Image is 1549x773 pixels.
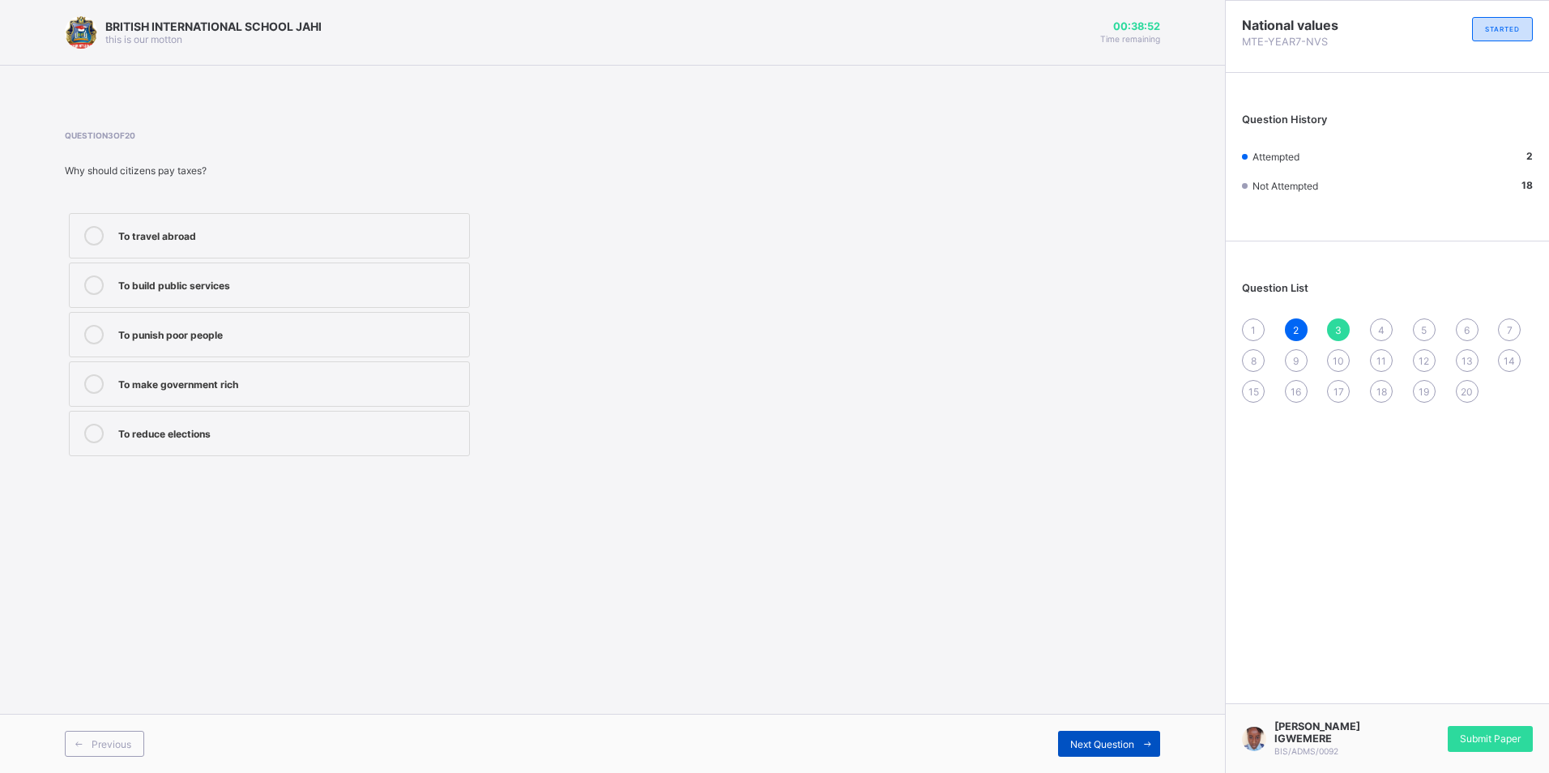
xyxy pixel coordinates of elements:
[1251,355,1257,367] span: 8
[1507,324,1513,336] span: 7
[1251,324,1256,336] span: 1
[1274,720,1388,745] span: [PERSON_NAME] IGWEMERE
[1485,25,1520,33] span: STARTED
[1100,20,1160,32] span: 00:38:52
[1100,34,1160,44] span: Time remaining
[1293,355,1299,367] span: 9
[1521,179,1533,191] b: 18
[1504,355,1515,367] span: 14
[65,164,747,177] div: Why should citizens pay taxes?
[105,33,182,45] span: this is our motton
[1242,17,1388,33] span: National values
[118,275,461,292] div: To build public services
[1526,150,1533,162] b: 2
[1376,386,1387,398] span: 18
[1291,386,1301,398] span: 16
[1333,355,1344,367] span: 10
[1252,151,1299,163] span: Attempted
[118,226,461,242] div: To travel abroad
[1248,386,1259,398] span: 15
[1460,732,1521,745] span: Submit Paper
[1242,36,1388,48] span: MTE-YEAR7-NVS
[1421,324,1427,336] span: 5
[1242,113,1327,126] span: Question History
[1464,324,1470,336] span: 6
[1419,355,1429,367] span: 12
[92,738,131,750] span: Previous
[1376,355,1386,367] span: 11
[1419,386,1429,398] span: 19
[1335,324,1342,336] span: 3
[1378,324,1385,336] span: 4
[1070,738,1134,750] span: Next Question
[118,374,461,391] div: To make government rich
[1242,282,1308,294] span: Question List
[118,424,461,440] div: To reduce elections
[1461,386,1473,398] span: 20
[1334,386,1344,398] span: 17
[1462,355,1473,367] span: 13
[1293,324,1299,336] span: 2
[1274,746,1338,756] span: BIS/ADMS/0092
[105,19,322,33] span: BRITISH INTERNATIONAL SCHOOL JAHI
[1252,180,1318,192] span: Not Attempted
[65,130,747,140] span: Question 3 of 20
[118,325,461,341] div: To punish poor people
